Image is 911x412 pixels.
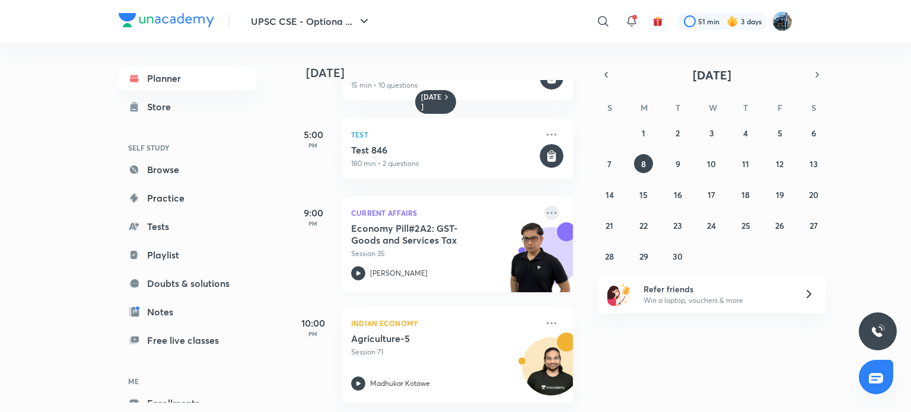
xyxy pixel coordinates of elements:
[804,185,823,204] button: September 20, 2025
[523,344,579,401] img: Avatar
[770,123,789,142] button: September 5, 2025
[351,316,537,330] p: Indian Economy
[652,16,663,27] img: avatar
[508,222,573,304] img: unacademy
[811,127,816,139] abbr: September 6, 2025
[351,80,537,91] p: 15 min • 10 questions
[634,247,653,266] button: September 29, 2025
[809,189,818,200] abbr: September 20, 2025
[289,127,337,142] h5: 5:00
[600,154,619,173] button: September 7, 2025
[306,66,585,80] h4: [DATE]
[736,216,755,235] button: September 25, 2025
[119,328,256,352] a: Free live classes
[634,154,653,173] button: September 8, 2025
[775,220,784,231] abbr: September 26, 2025
[743,102,748,113] abbr: Thursday
[648,12,667,31] button: avatar
[668,247,687,266] button: September 30, 2025
[668,123,687,142] button: September 2, 2025
[673,251,683,262] abbr: September 30, 2025
[702,185,721,204] button: September 17, 2025
[351,127,537,142] p: Test
[351,158,537,169] p: 180 min • 2 questions
[776,158,783,170] abbr: September 12, 2025
[776,189,784,200] abbr: September 19, 2025
[289,316,337,330] h5: 10:00
[289,142,337,149] p: PM
[702,154,721,173] button: September 10, 2025
[634,216,653,235] button: September 22, 2025
[639,220,648,231] abbr: September 22, 2025
[693,67,731,83] span: [DATE]
[639,251,648,262] abbr: September 29, 2025
[811,102,816,113] abbr: Saturday
[351,347,537,357] p: Session 71
[778,127,782,139] abbr: September 5, 2025
[770,154,789,173] button: September 12, 2025
[600,185,619,204] button: September 14, 2025
[351,333,499,344] h5: Agriculture-5
[289,220,337,227] p: PM
[708,189,715,200] abbr: September 17, 2025
[668,154,687,173] button: September 9, 2025
[804,123,823,142] button: September 6, 2025
[702,123,721,142] button: September 3, 2025
[600,216,619,235] button: September 21, 2025
[119,243,256,267] a: Playlist
[607,158,611,170] abbr: September 7, 2025
[119,158,256,181] a: Browse
[810,158,818,170] abbr: September 13, 2025
[147,100,178,114] div: Store
[772,11,792,31] img: I A S babu
[370,378,430,389] p: Madhukar Kotawe
[289,206,337,220] h5: 9:00
[119,13,214,30] a: Company Logo
[119,272,256,295] a: Doubts & solutions
[119,66,256,90] a: Planner
[642,127,645,139] abbr: September 1, 2025
[641,102,648,113] abbr: Monday
[804,154,823,173] button: September 13, 2025
[119,95,256,119] a: Store
[741,220,750,231] abbr: September 25, 2025
[770,216,789,235] button: September 26, 2025
[119,138,256,158] h6: SELF STUDY
[119,186,256,210] a: Practice
[736,154,755,173] button: September 11, 2025
[707,158,716,170] abbr: September 10, 2025
[370,268,428,279] p: [PERSON_NAME]
[736,123,755,142] button: September 4, 2025
[607,282,631,306] img: referral
[676,102,680,113] abbr: Tuesday
[421,92,442,111] h6: [DATE]
[668,216,687,235] button: September 23, 2025
[676,158,680,170] abbr: September 9, 2025
[634,185,653,204] button: September 15, 2025
[644,295,789,306] p: Win a laptop, vouchers & more
[244,9,378,33] button: UPSC CSE - Optiona ...
[607,102,612,113] abbr: Sunday
[709,127,714,139] abbr: September 3, 2025
[289,330,337,337] p: PM
[743,127,748,139] abbr: September 4, 2025
[351,144,537,156] h5: Test 846
[810,220,818,231] abbr: September 27, 2025
[351,248,537,259] p: Session 35
[614,66,809,83] button: [DATE]
[742,158,749,170] abbr: September 11, 2025
[605,251,614,262] abbr: September 28, 2025
[770,185,789,204] button: September 19, 2025
[741,189,750,200] abbr: September 18, 2025
[668,185,687,204] button: September 16, 2025
[351,222,499,246] h5: Economy Pill#2A2: GST- Goods and Services Tax
[778,102,782,113] abbr: Friday
[119,371,256,391] h6: ME
[119,13,214,27] img: Company Logo
[639,189,648,200] abbr: September 15, 2025
[727,15,738,27] img: streak
[634,123,653,142] button: September 1, 2025
[600,247,619,266] button: September 28, 2025
[871,324,885,338] img: ttu
[641,158,646,170] abbr: September 8, 2025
